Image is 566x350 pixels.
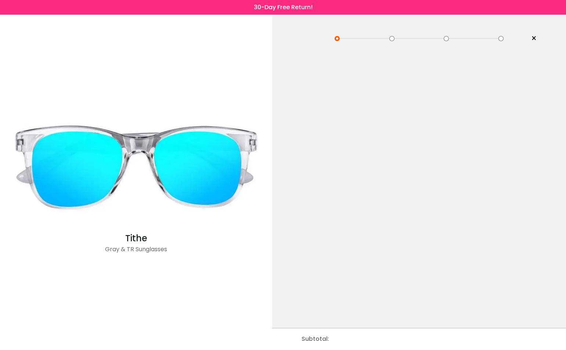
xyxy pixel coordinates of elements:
[302,328,333,350] div: Subtotal:
[4,99,268,232] img: Gray Tithe - TR Sunglasses
[526,33,537,44] a: ×
[4,232,268,245] div: Tithe
[4,245,268,260] div: Gray & TR Sunglasses
[531,33,537,44] span: ×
